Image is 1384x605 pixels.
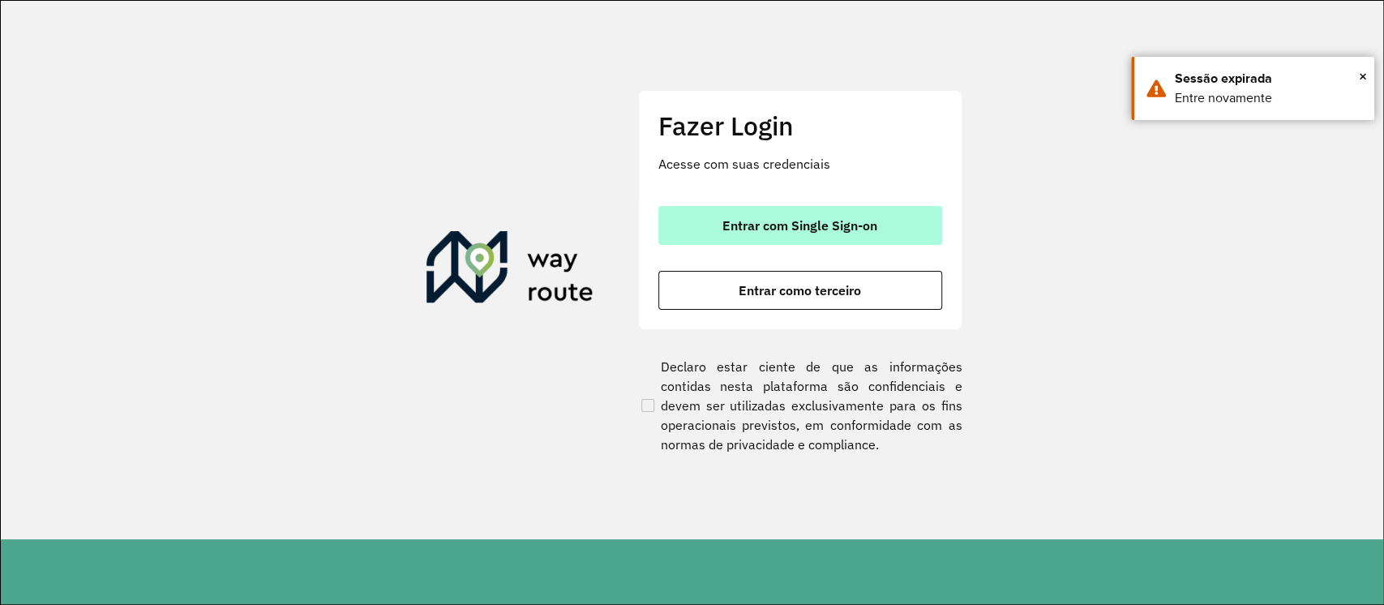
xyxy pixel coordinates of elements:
[722,219,877,232] span: Entrar com Single Sign-on
[658,110,942,141] h2: Fazer Login
[739,284,861,297] span: Entrar como terceiro
[1359,64,1367,88] button: Close
[1359,64,1367,88] span: ×
[658,271,942,310] button: button
[1175,88,1362,108] div: Entre novamente
[658,206,942,245] button: button
[658,154,942,174] p: Acesse com suas credenciais
[426,231,593,309] img: Roteirizador AmbevTech
[1175,69,1362,88] div: Sessão expirada
[638,357,962,454] label: Declaro estar ciente de que as informações contidas nesta plataforma são confidenciais e devem se...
